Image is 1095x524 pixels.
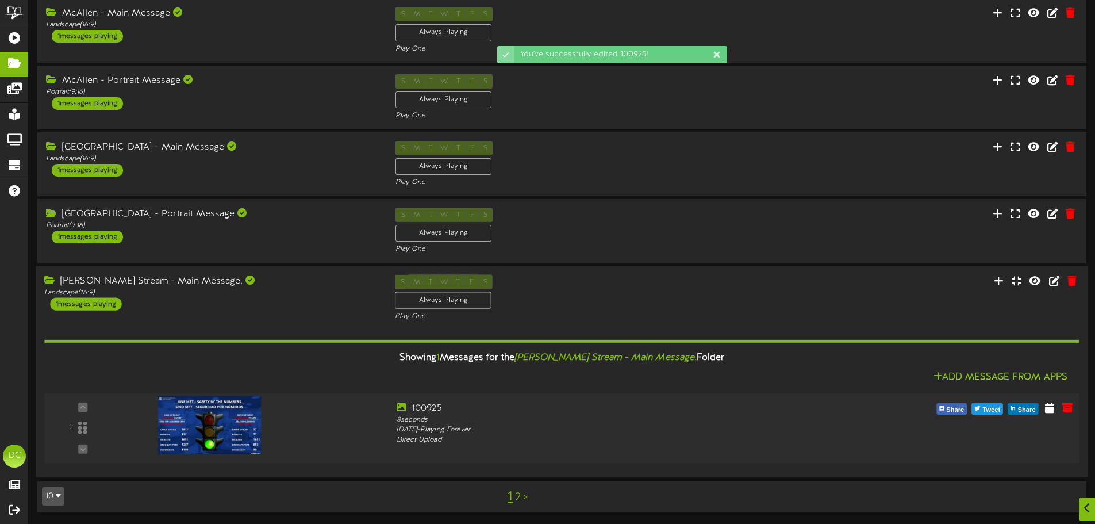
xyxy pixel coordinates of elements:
[46,221,378,231] div: Portrait ( 9:16 )
[395,244,728,254] div: Play One
[46,141,378,154] div: [GEOGRAPHIC_DATA] - Main Message
[46,154,378,164] div: Landscape ( 16:9 )
[395,91,491,108] div: Always Playing
[46,20,378,30] div: Landscape ( 16:9 )
[158,396,262,454] img: 76ff758c-36d3-4e00-93f1-33f6b6cf39a2.jpg
[712,49,721,60] div: Dismiss this notification
[395,24,491,41] div: Always Playing
[397,401,814,415] div: 100925
[42,487,64,506] button: 10
[514,46,727,63] div: You've successfully edited 100925!
[397,435,814,445] div: Direct Upload
[523,491,528,504] a: >
[44,288,378,297] div: Landscape ( 16:9 )
[971,403,1003,414] button: Tweet
[397,425,814,435] div: [DATE] - Playing Forever
[514,353,697,363] i: [PERSON_NAME] Stream - Main Message.
[395,44,728,54] div: Play One
[1016,404,1038,416] span: Share
[515,491,521,504] a: 2
[1008,403,1038,414] button: Share
[46,208,378,221] div: [GEOGRAPHIC_DATA] - Portrait Message
[397,415,814,424] div: 8 seconds
[52,30,123,43] div: 1 messages playing
[52,97,123,110] div: 1 messages playing
[395,111,728,121] div: Play One
[436,353,440,363] span: 1
[395,225,491,242] div: Always Playing
[46,74,378,87] div: McAllen - Portrait Message
[930,370,1071,385] button: Add Message From Apps
[36,346,1088,370] div: Showing Messages for the Folder
[508,489,513,504] a: 1
[46,87,378,97] div: Portrait ( 9:16 )
[52,231,123,243] div: 1 messages playing
[52,164,123,177] div: 1 messages playing
[395,158,491,175] div: Always Playing
[980,404,1002,416] span: Tweet
[46,7,378,20] div: McAllen - Main Message
[50,297,121,310] div: 1 messages playing
[44,274,378,288] div: [PERSON_NAME] Stream - Main Message.
[936,403,967,414] button: Share
[395,178,728,188] div: Play One
[395,292,491,308] div: Always Playing
[3,445,26,468] div: DC
[944,404,966,416] span: Share
[395,311,728,321] div: Play One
